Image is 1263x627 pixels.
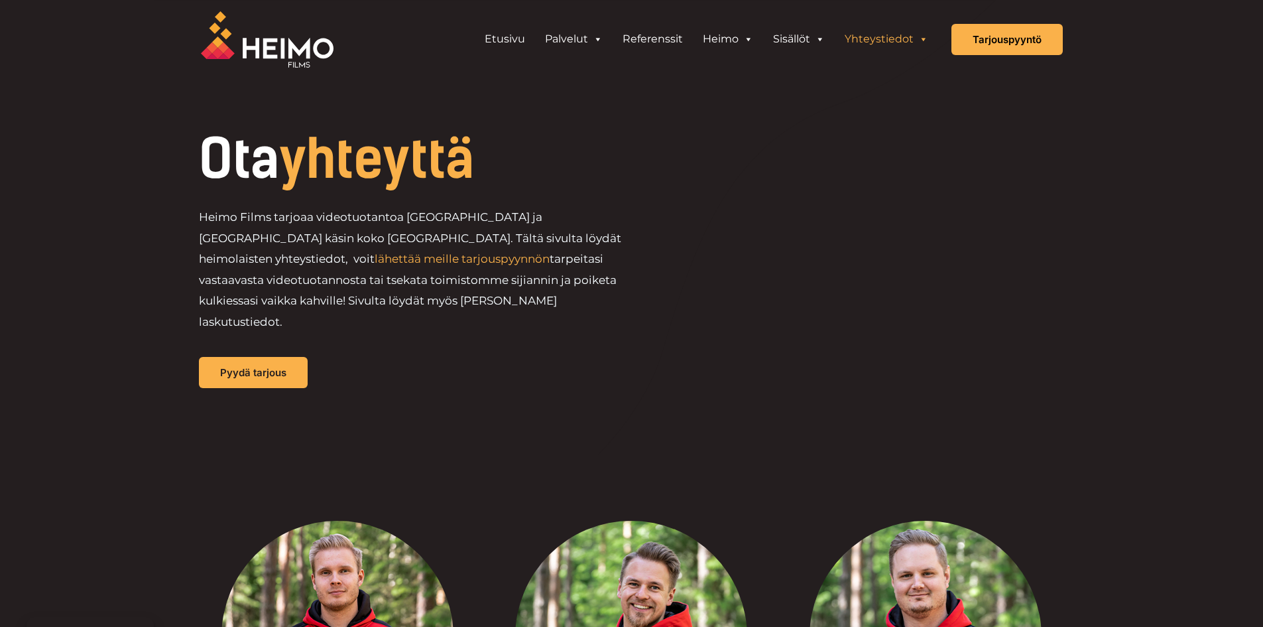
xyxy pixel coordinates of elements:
[201,11,333,68] img: Heimo Filmsin logo
[835,26,938,52] a: Yhteystiedot
[279,127,474,191] span: yhteyttä
[613,26,693,52] a: Referenssit
[693,26,763,52] a: Heimo
[763,26,835,52] a: Sisällöt
[951,24,1063,55] a: Tarjouspyyntö
[475,26,535,52] a: Etusivu
[199,133,722,186] h1: Ota
[220,368,286,378] span: Pyydä tarjous
[199,207,632,332] p: Heimo Films tarjoaa videotuotantoa [GEOGRAPHIC_DATA] ja [GEOGRAPHIC_DATA] käsin koko [GEOGRAPHIC_...
[375,252,550,265] a: lähettää meille tarjouspyynnön
[199,357,308,388] a: Pyydä tarjous
[468,26,945,52] aside: Header Widget 1
[535,26,613,52] a: Palvelut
